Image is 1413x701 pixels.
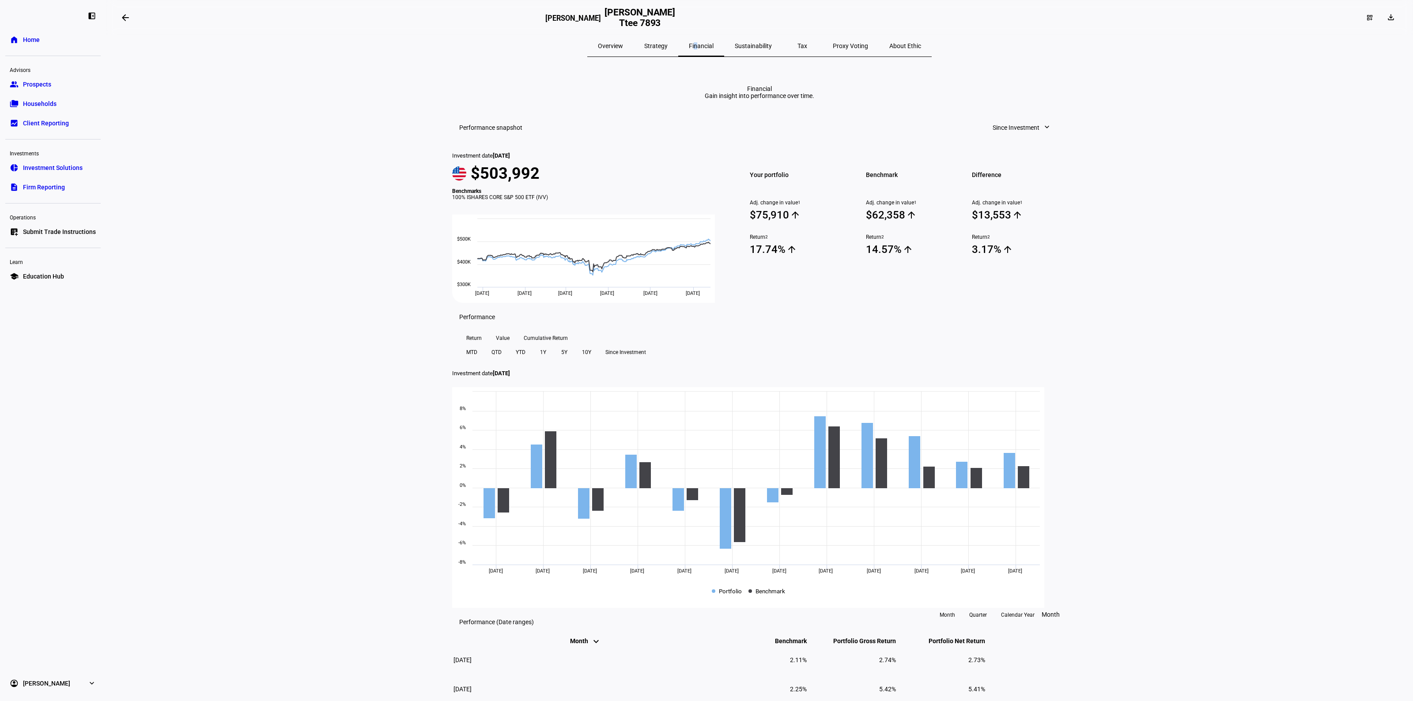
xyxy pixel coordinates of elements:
span: Portfolio [719,587,742,595]
div: Learn [5,255,101,268]
mat-icon: arrow_upward [786,244,797,255]
span: Difference [972,169,1067,181]
h3: Performance snapshot [459,124,522,131]
span: [DATE] [493,152,510,159]
div: Advisors [5,63,101,75]
button: QTD [484,345,509,359]
span: QTD [491,345,502,359]
a: groupProspects [5,75,101,93]
span: Return [866,234,961,240]
span: Overview [598,43,623,49]
eth-mat-symbol: left_panel_close [87,11,96,20]
span: Proxy Voting [833,43,868,49]
eth-mat-symbol: home [10,35,19,44]
td: 2.74% [808,646,896,674]
button: Since Investment [598,345,653,359]
span: [DATE] [772,568,786,574]
span: [DATE] [493,370,510,377]
text: -6% [458,540,466,546]
td: 2.73% [897,646,986,674]
div: Operations [5,211,101,223]
sup: 1 [798,200,801,206]
h2: [PERSON_NAME] Ttee 7893 [601,7,679,28]
span: [DATE] [819,568,833,574]
eth-mat-symbol: group [10,80,19,89]
text: 6% [460,425,466,430]
span: [DATE] [867,568,881,574]
td: [DATE] [453,646,718,674]
span: Submit Trade Instructions [23,227,96,236]
span: Financial [689,43,714,49]
button: Cumulative Return [517,331,575,345]
sup: 1 [914,200,917,206]
span: MTD [466,345,477,359]
span: Quarter [969,608,987,622]
sup: 2 [765,234,768,240]
mat-icon: dashboard_customize [1366,14,1373,21]
sup: 2 [987,234,990,240]
button: Calendar Year [994,608,1042,622]
text: 0% [460,482,466,488]
span: Portfolio Net Return [915,637,985,644]
span: Education Hub [23,272,64,281]
div: Investments [5,147,101,159]
eth-mat-symbol: account_circle [10,679,19,688]
span: Prospects [23,80,51,89]
button: Value [489,331,517,345]
span: Cumulative Return [524,331,568,345]
span: [PERSON_NAME] [23,679,70,688]
h3: [PERSON_NAME] [545,14,601,27]
eth-mat-symbol: list_alt_add [10,227,19,236]
span: Adj. change in value [750,200,845,206]
span: Adj. change in value [866,200,961,206]
text: -4% [458,521,466,527]
td: 2.11% [719,646,807,674]
span: [DATE] [600,290,614,296]
span: Benchmark [762,637,807,644]
eth-report-page-title: Financial [452,85,1067,99]
span: 3.17% [972,243,1067,256]
span: $62,358 [866,208,961,222]
text: -8% [458,559,466,565]
a: folder_copyHouseholds [5,95,101,113]
span: Value [496,331,510,345]
span: [DATE] [489,568,503,574]
span: [DATE] [630,568,644,574]
button: 10Y [575,345,598,359]
mat-icon: arrow_backwards [120,12,131,23]
button: 1Y [533,345,554,359]
span: $503,992 [471,164,540,183]
span: Portfolio Gross Return [820,637,896,644]
text: $300K [457,282,471,287]
eth-mat-symbol: bid_landscape [10,119,19,128]
span: [DATE] [725,568,739,574]
span: [DATE] [1008,568,1022,574]
span: Calendar Year [1001,608,1035,622]
a: pie_chartInvestment Solutions [5,159,101,177]
eth-mat-symbol: expand_more [87,679,96,688]
eth-data-table-title: Performance (Date ranges) [459,618,534,626]
eth-mat-symbol: description [10,183,19,192]
span: Since Investment [993,119,1039,136]
mat-icon: arrow_upward [906,210,917,220]
span: Investment Solutions [23,163,83,172]
eth-mat-symbol: pie_chart [10,163,19,172]
button: YTD [509,345,533,359]
mat-icon: arrow_upward [903,244,913,255]
div: Investment date [452,152,725,159]
span: Benchmark [756,587,785,595]
span: Return [750,234,845,240]
span: 1Y [540,345,546,359]
span: Month [940,608,955,622]
eth-mat-symbol: school [10,272,19,281]
span: Firm Reporting [23,183,65,192]
button: Since Investment [984,119,1060,136]
span: $13,553 [972,208,1067,222]
mat-icon: arrow_upward [1012,210,1023,220]
span: Return [972,234,1067,240]
span: [DATE] [583,568,597,574]
p: Investment date [452,370,1067,377]
text: -2% [458,501,466,507]
sup: 1 [1020,200,1023,206]
span: Households [23,99,57,108]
